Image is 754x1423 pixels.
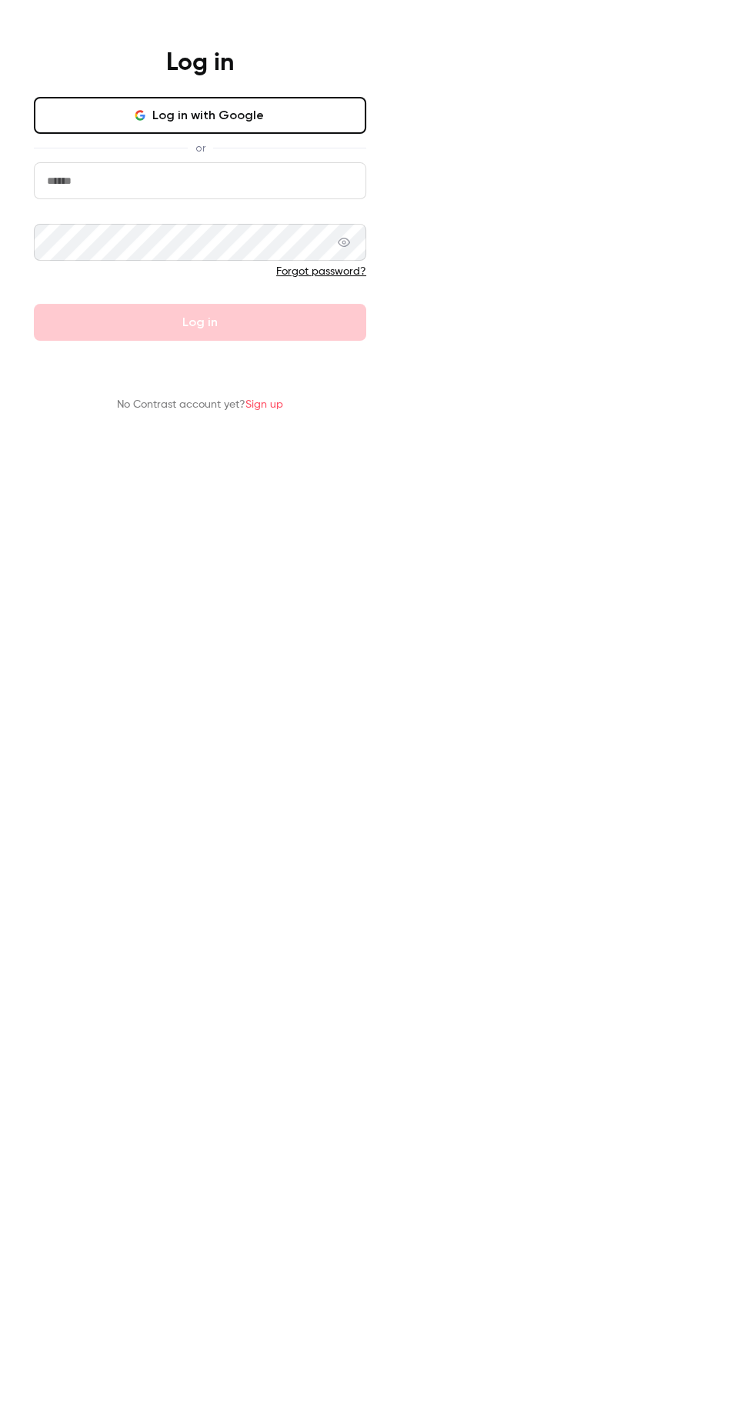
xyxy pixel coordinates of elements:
[34,97,366,134] button: Log in with Google
[188,140,213,156] span: or
[117,397,283,413] p: No Contrast account yet?
[276,266,366,277] a: Forgot password?
[166,48,234,78] h4: Log in
[245,399,283,410] a: Sign up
